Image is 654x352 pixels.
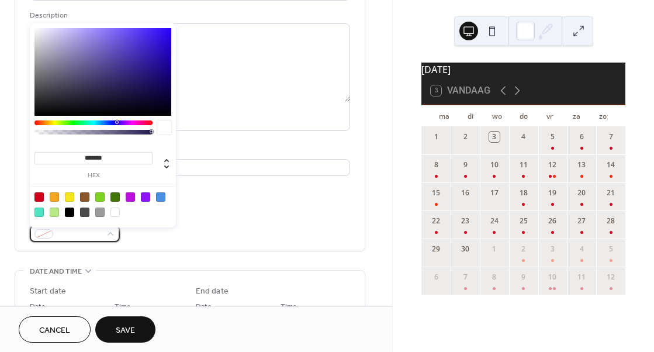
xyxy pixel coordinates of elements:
div: za [563,105,590,126]
div: #B8E986 [50,208,59,217]
div: Start date [30,285,66,298]
div: 12 [605,272,616,282]
div: 22 [431,216,441,226]
div: 6 [576,132,587,142]
div: 5 [547,132,558,142]
div: 25 [518,216,529,226]
div: #FFFFFF [110,208,120,217]
div: #F5A623 [50,192,59,202]
div: 1 [489,244,500,254]
button: Save [95,316,155,343]
div: 13 [576,160,587,170]
div: #50E3C2 [34,208,44,217]
div: 17 [489,188,500,198]
div: 11 [518,160,529,170]
div: zo [590,105,616,126]
div: 24 [489,216,500,226]
div: 4 [576,244,587,254]
div: 7 [460,272,470,282]
div: ma [431,105,457,126]
div: 10 [489,160,500,170]
div: #D0021B [34,192,44,202]
div: 2 [518,244,529,254]
div: [DATE] [421,63,625,77]
div: 27 [576,216,587,226]
div: 15 [431,188,441,198]
div: 5 [605,244,616,254]
span: Date [196,301,212,313]
div: 10 [547,272,558,282]
div: 30 [460,244,470,254]
div: 9 [460,160,470,170]
div: #F8E71C [65,192,74,202]
div: 12 [547,160,558,170]
span: Time [115,301,131,313]
div: 19 [547,188,558,198]
div: 1 [431,132,441,142]
div: #417505 [110,192,120,202]
label: hex [34,172,153,179]
div: #8B572A [80,192,89,202]
div: 18 [518,188,529,198]
span: Time [281,301,297,313]
div: 3 [489,132,500,142]
span: Save [116,325,135,337]
div: #4A4A4A [80,208,89,217]
div: #4A90E2 [156,192,165,202]
div: 7 [605,132,616,142]
div: 14 [605,160,616,170]
div: 28 [605,216,616,226]
div: 16 [460,188,470,198]
div: 29 [431,244,441,254]
div: 21 [605,188,616,198]
span: Date [30,301,46,313]
div: #000000 [65,208,74,217]
div: 8 [431,160,441,170]
div: Location [30,145,348,157]
span: Date and time [30,265,82,278]
div: di [458,105,484,126]
div: 11 [576,272,587,282]
div: 23 [460,216,470,226]
div: vr [537,105,563,126]
div: 6 [431,272,441,282]
div: 2 [460,132,470,142]
div: #7ED321 [95,192,105,202]
div: 20 [576,188,587,198]
button: Cancel [19,316,91,343]
div: #BD10E0 [126,192,135,202]
div: wo [484,105,510,126]
div: 26 [547,216,558,226]
span: Cancel [39,325,70,337]
div: 3 [547,244,558,254]
div: Description [30,9,348,22]
div: 4 [518,132,529,142]
div: 9 [518,272,529,282]
div: do [510,105,537,126]
div: End date [196,285,229,298]
div: #9B9B9B [95,208,105,217]
div: 8 [489,272,500,282]
div: #9013FE [141,192,150,202]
